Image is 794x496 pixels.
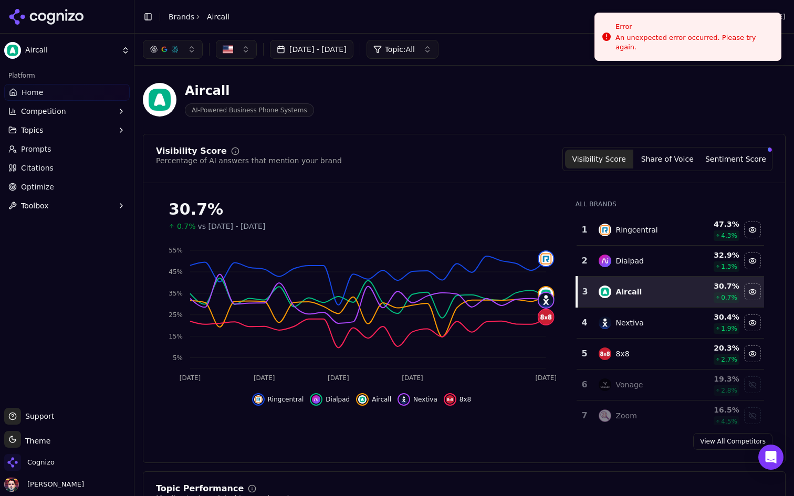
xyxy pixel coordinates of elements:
[21,182,54,192] span: Optimize
[633,150,702,168] button: Share of Voice
[312,395,320,404] img: dialpad
[169,290,183,297] tspan: 35%
[744,376,761,393] button: Show vonage data
[372,395,391,404] span: Aircall
[721,386,737,395] span: 2.8 %
[581,378,589,391] div: 6
[328,374,349,382] tspan: [DATE]
[581,347,589,360] div: 5
[565,150,633,168] button: Visibility Score
[25,46,117,55] span: Aircall
[446,395,454,404] img: 8x8
[576,200,764,208] div: All Brands
[721,324,737,333] span: 1.9 %
[615,349,629,359] div: 8x8
[692,343,739,353] div: 20.3 %
[4,477,19,492] img: Deniz Ozcan
[535,374,557,382] tspan: [DATE]
[169,247,183,254] tspan: 55%
[21,200,49,211] span: Toolbox
[400,395,408,404] img: nextiva
[254,395,263,404] img: ringcentral
[721,355,737,364] span: 2.7 %
[577,400,764,431] tr: 7zoomZoom16.5%4.5%Show zoom data
[21,125,44,135] span: Topics
[615,256,644,266] div: Dialpad
[599,316,611,329] img: nextiva
[4,42,21,59] img: Aircall
[721,231,737,240] span: 4.3 %
[615,287,642,297] div: Aircall
[270,40,353,59] button: [DATE] - [DATE]
[21,163,54,173] span: Citations
[599,224,611,236] img: ringcentral
[173,354,183,362] tspan: 5%
[169,333,183,340] tspan: 15%
[581,316,589,329] div: 4
[615,379,643,390] div: Vonage
[207,12,229,22] span: Aircall
[692,374,739,384] div: 19.3 %
[21,144,51,154] span: Prompts
[177,221,196,231] span: 0.7%
[744,407,761,424] button: Show zoom data
[692,405,739,415] div: 16.5 %
[444,393,471,406] button: Hide 8x8 data
[721,262,737,271] span: 1.3 %
[692,281,739,291] div: 30.7 %
[4,67,130,84] div: Platform
[539,293,553,308] img: nextiva
[254,374,275,382] tspan: [DATE]
[358,395,367,404] img: aircall
[21,106,66,117] span: Competition
[577,215,764,246] tr: 1ringcentralRingcentral47.3%4.3%Hide ringcentral data
[310,393,350,406] button: Hide dialpad data
[721,293,737,302] span: 0.7 %
[21,411,54,421] span: Support
[156,484,244,493] div: Topic Performance
[744,283,761,300] button: Hide aircall data
[615,33,772,52] div: An unexpected error occurred. Please try again.
[398,393,437,406] button: Hide nextiva data
[156,155,342,166] div: Percentage of AI answers that mention your brand
[599,255,611,267] img: dialpad
[23,480,84,489] span: [PERSON_NAME]
[185,103,314,117] span: AI-Powered Business Phone Systems
[581,255,589,267] div: 2
[599,347,611,360] img: 8x8
[4,477,84,492] button: Open user button
[402,374,423,382] tspan: [DATE]
[744,345,761,362] button: Hide 8x8 data
[577,339,764,370] tr: 58x88x820.3%2.7%Hide 8x8 data
[692,219,739,229] div: 47.3 %
[615,318,643,328] div: Nextiva
[4,122,130,139] button: Topics
[4,454,21,471] img: Cognizo
[180,374,201,382] tspan: [DATE]
[156,147,227,155] div: Visibility Score
[385,44,415,55] span: Topic: All
[27,458,55,467] span: Cognizo
[693,433,772,450] a: View All Competitors
[599,409,611,422] img: zoom
[577,246,764,277] tr: 2dialpadDialpad32.9%1.3%Hide dialpad data
[169,200,555,219] div: 30.7%
[582,286,589,298] div: 3
[4,103,130,120] button: Competition
[4,84,130,101] a: Home
[223,44,233,55] img: US
[4,141,130,157] a: Prompts
[615,22,772,32] div: Error
[581,409,589,422] div: 7
[459,395,471,404] span: 8x8
[4,197,130,214] button: Toolbox
[4,178,130,195] a: Optimize
[702,150,770,168] button: Sentiment Score
[744,221,761,238] button: Hide ringcentral data
[4,454,55,471] button: Open organization switcher
[615,410,636,421] div: Zoom
[268,395,304,404] span: Ringcentral
[143,83,176,117] img: Aircall
[615,225,657,235] div: Ringcentral
[758,445,783,470] div: Open Intercom Messenger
